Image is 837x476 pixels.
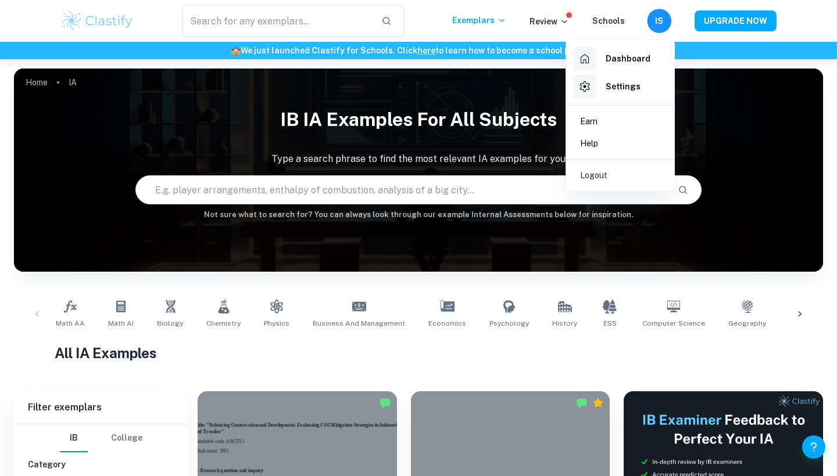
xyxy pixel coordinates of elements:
a: Earn [571,110,670,132]
h6: Dashboard [606,52,650,65]
p: Earn [580,115,598,128]
a: Help [571,132,670,154]
h6: Settings [606,80,641,93]
p: Logout [580,169,607,182]
a: Dashboard [571,45,670,73]
a: Settings [571,73,670,100]
p: Help [580,137,598,150]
